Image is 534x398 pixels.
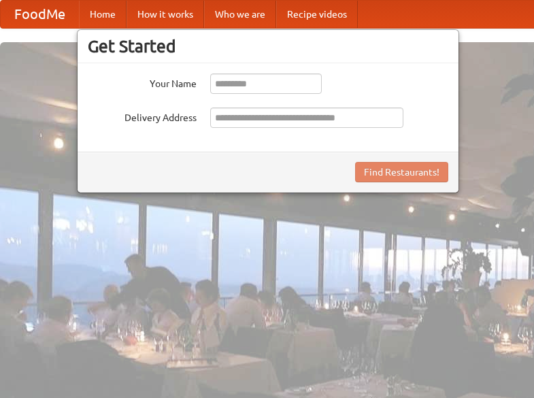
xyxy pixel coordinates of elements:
[204,1,276,28] a: Who we are
[88,107,197,125] label: Delivery Address
[355,162,448,182] button: Find Restaurants!
[88,36,448,56] h3: Get Started
[79,1,127,28] a: Home
[1,1,79,28] a: FoodMe
[276,1,358,28] a: Recipe videos
[127,1,204,28] a: How it works
[88,73,197,90] label: Your Name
